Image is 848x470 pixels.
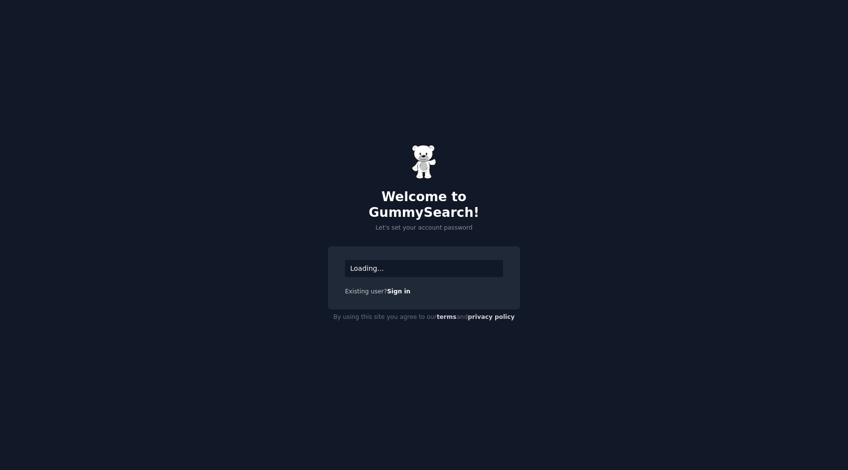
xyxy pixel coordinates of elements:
p: Let's set your account password [328,224,520,233]
div: By using this site you agree to our and [328,310,520,325]
span: Existing user? [345,288,387,295]
img: Gummy Bear [412,145,436,179]
a: terms [437,313,456,320]
h2: Welcome to GummySearch! [328,189,520,220]
a: Sign in [387,288,411,295]
div: Loading... [345,260,503,277]
a: privacy policy [468,313,515,320]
